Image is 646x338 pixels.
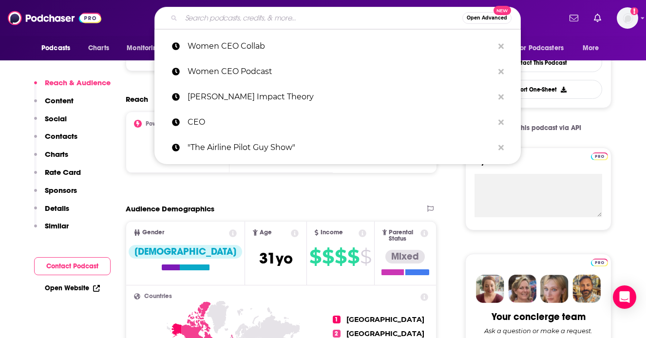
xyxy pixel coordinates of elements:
[34,78,111,96] button: Reach & Audience
[154,110,521,135] a: CEO
[591,259,608,266] img: Podchaser Pro
[120,39,174,57] button: open menu
[129,245,242,259] div: [DEMOGRAPHIC_DATA]
[583,41,599,55] span: More
[476,275,504,303] img: Sydney Profile
[321,229,343,236] span: Income
[34,257,111,275] button: Contact Podcast
[45,168,81,177] p: Rate Card
[566,10,582,26] a: Show notifications dropdown
[492,311,586,323] div: Your concierge team
[540,275,569,303] img: Jules Profile
[613,285,636,309] div: Open Intercom Messenger
[154,7,521,29] div: Search podcasts, credits, & more...
[335,249,346,264] span: $
[467,16,507,20] span: Open Advanced
[146,120,184,127] h2: Power Score™
[154,34,521,59] a: Women CEO Collab
[576,39,611,57] button: open menu
[630,7,638,15] svg: Add a profile image
[488,116,589,140] a: Get this podcast via API
[572,275,601,303] img: Jon Profile
[34,131,77,150] button: Contacts
[360,249,371,264] span: $
[45,96,74,105] p: Content
[45,186,77,195] p: Sponsors
[34,168,81,186] button: Rate Card
[45,221,69,230] p: Similar
[511,39,578,57] button: open menu
[475,53,602,72] a: Contact This Podcast
[484,327,592,335] div: Ask a question or make a request.
[347,249,359,264] span: $
[154,84,521,110] a: [PERSON_NAME] Impact Theory
[462,12,512,24] button: Open AdvancedNew
[322,249,334,264] span: $
[45,114,67,123] p: Social
[34,150,68,168] button: Charts
[309,249,321,264] span: $
[82,39,115,57] a: Charts
[591,152,608,160] img: Podchaser Pro
[385,250,425,263] div: Mixed
[494,6,511,15] span: New
[591,151,608,160] a: Pro website
[188,84,494,110] p: Tom Bilyeu Impact Theory
[45,204,69,213] p: Details
[333,330,341,338] span: 2
[590,10,605,26] a: Show notifications dropdown
[154,135,521,160] a: "The Airline Pilot Guy Show"
[34,96,74,114] button: Content
[508,275,536,303] img: Barbara Profile
[475,80,602,99] button: Export One-Sheet
[88,41,109,55] span: Charts
[260,229,272,236] span: Age
[34,114,67,132] button: Social
[126,204,214,213] h2: Audience Demographics
[591,257,608,266] a: Pro website
[517,41,564,55] span: For Podcasters
[506,124,581,132] span: Get this podcast via API
[617,7,638,29] img: User Profile
[475,157,602,174] label: My Notes
[333,316,341,323] span: 1
[188,34,494,59] p: Women CEO Collab
[154,59,521,84] a: Women CEO Podcast
[41,41,70,55] span: Podcasts
[45,150,68,159] p: Charts
[188,135,494,160] p: "The Airline Pilot Guy Show"
[8,9,101,27] img: Podchaser - Follow, Share and Rate Podcasts
[259,249,293,268] span: 31 yo
[34,186,77,204] button: Sponsors
[35,39,83,57] button: open menu
[142,229,164,236] span: Gender
[34,204,69,222] button: Details
[188,59,494,84] p: Women CEO Podcast
[346,329,424,338] span: [GEOGRAPHIC_DATA]
[45,131,77,141] p: Contacts
[34,221,69,239] button: Similar
[617,7,638,29] button: Show profile menu
[144,293,172,300] span: Countries
[45,284,100,292] a: Open Website
[45,78,111,87] p: Reach & Audience
[181,10,462,26] input: Search podcasts, credits, & more...
[126,94,148,104] h2: Reach
[346,315,424,324] span: [GEOGRAPHIC_DATA]
[188,110,494,135] p: CEO
[127,41,161,55] span: Monitoring
[389,229,418,242] span: Parental Status
[617,7,638,29] span: Logged in as saraatspark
